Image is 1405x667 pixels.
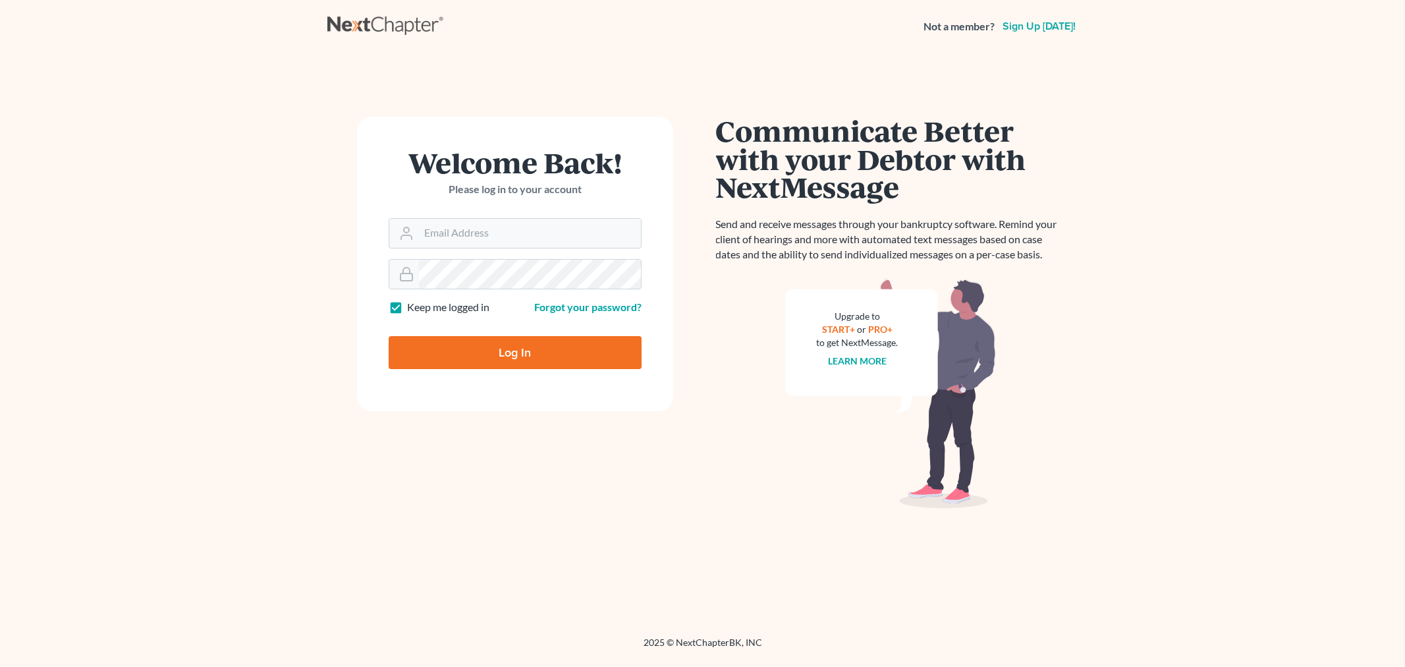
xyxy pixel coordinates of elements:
[822,324,855,335] a: START+
[716,217,1065,262] p: Send and receive messages through your bankruptcy software. Remind your client of hearings and mo...
[785,278,996,509] img: nextmessage_bg-59042aed3d76b12b5cd301f8e5b87938c9018125f34e5fa2b7a6b67550977c72.svg
[857,324,866,335] span: or
[923,19,995,34] strong: Not a member?
[817,310,898,323] div: Upgrade to
[716,117,1065,201] h1: Communicate Better with your Debtor with NextMessage
[868,324,893,335] a: PRO+
[1000,21,1078,32] a: Sign up [DATE]!
[389,336,642,369] input: Log In
[828,355,887,366] a: Learn more
[407,300,489,315] label: Keep me logged in
[817,336,898,349] div: to get NextMessage.
[327,636,1078,660] div: 2025 © NextChapterBK, INC
[534,301,642,313] a: Forgot your password?
[389,148,642,177] h1: Welcome Back!
[389,182,642,197] p: Please log in to your account
[419,219,641,248] input: Email Address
